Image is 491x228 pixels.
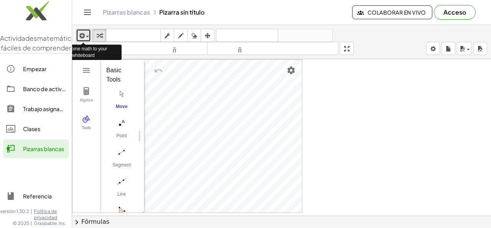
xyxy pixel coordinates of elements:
[106,104,137,115] div: Move
[209,45,337,52] font: tamaño_del_formato
[45,45,122,60] div: Add some math to your whiteboard
[352,5,432,19] button: Colaborar en vivo
[3,187,69,205] a: Referencia
[106,116,137,144] button: Point. Select position or line, function, or curve
[3,100,69,118] a: Trabajo asignado
[3,60,69,78] a: Empezar
[34,208,72,220] a: Política de privacidad
[72,216,491,228] button: chevron_rightFórmulas
[280,32,331,39] font: rehacer
[74,126,99,136] div: Tools
[367,9,426,16] font: Colaborar en vivo
[31,208,32,214] font: |
[207,42,339,55] button: tamaño_del_formato
[34,208,57,220] font: Política de privacidad
[108,32,159,39] font: teclado
[216,29,278,42] button: deshacer
[278,29,333,42] button: rehacer
[23,145,64,152] font: Pizarras blancas
[78,45,206,52] font: tamaño_del_formato
[23,85,80,92] font: Banco de actividades
[434,5,476,20] button: Acceso
[81,6,94,18] button: Cambiar navegación
[106,87,137,115] button: Move. Drag or select object
[76,42,208,55] button: tamaño_del_formato
[23,193,52,200] font: Referencia
[74,98,99,109] div: Algebra
[106,146,137,173] button: Segment. Select two points or positions
[152,64,165,78] button: Undo
[81,218,109,225] font: Fórmulas
[218,32,276,39] font: deshacer
[13,220,29,226] font: © 2025
[34,220,66,226] font: Graspable, Inc.
[106,66,132,84] div: Basic Tools
[284,63,298,77] button: Settings
[103,8,150,16] a: Pizarras blancas
[1,34,79,52] font: matemáticas fáciles de comprender
[3,80,69,98] a: Banco de actividades
[106,175,137,203] button: Line. Select two points or positions
[31,220,32,226] font: |
[82,66,91,75] img: Main Menu
[106,29,161,42] button: teclado
[106,133,137,144] div: Point
[72,59,302,213] div: Geometry
[3,140,69,158] a: Pizarras blancas
[106,162,137,173] div: Segment
[23,125,40,132] font: Clases
[144,60,302,213] canvas: Graphics View 1
[3,120,69,138] a: Clases
[23,105,67,112] font: Trabajo asignado
[23,65,46,72] font: Empezar
[72,218,81,227] span: chevron_right
[106,191,137,202] div: Line
[443,8,466,16] font: Acceso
